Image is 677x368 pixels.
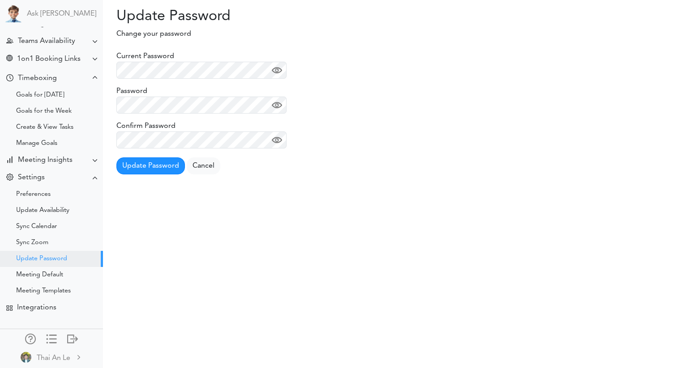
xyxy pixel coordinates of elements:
[272,135,282,145] img: eye.png
[16,125,73,130] div: Create & View Tasks
[116,121,176,131] label: Confirm Password
[116,157,185,174] button: Update Password
[18,37,75,46] div: Teams Availability
[27,10,96,18] a: Ask [PERSON_NAME]
[116,86,147,97] label: Password
[6,55,13,63] div: Share Meeting Link
[17,304,56,312] div: Integrations
[46,334,57,346] a: Change side menu
[18,173,45,182] div: Settings
[6,305,13,311] div: TEAMCAL AI Workflow Apps
[4,4,22,22] img: Powered by TEAMCAL AI
[187,157,220,174] a: Cancel
[16,241,48,245] div: Sync Zoom
[25,334,36,343] div: Manage Members and Externals
[272,65,282,76] img: eye.png
[16,289,71,293] div: Meeting Templates
[16,224,57,229] div: Sync Calendar
[21,352,31,363] img: wBLfyGaAXRLqgAAAABJRU5ErkJggg==
[46,334,57,343] div: Show only icons
[16,109,72,114] div: Goals for the Week
[16,208,69,213] div: Update Availability
[18,74,57,83] div: Timeboxing
[37,353,70,364] div: Thai An Le
[272,100,282,110] img: eye.png
[1,347,102,367] a: Thai An Le
[18,156,73,165] div: Meeting Insights
[103,8,383,25] h2: Update Password
[6,74,13,83] div: Time Your Goals
[16,257,67,261] div: Update Password
[16,192,51,197] div: Preferences
[16,93,64,97] div: Goals for [DATE]
[16,273,63,277] div: Meeting Default
[25,334,36,346] a: Manage Members and Externals
[103,29,505,39] p: Change your password
[67,334,78,343] div: Log out
[116,51,174,62] label: Current Password
[17,55,81,63] div: 1on1 Booking Links
[16,141,57,146] div: Manage Goals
